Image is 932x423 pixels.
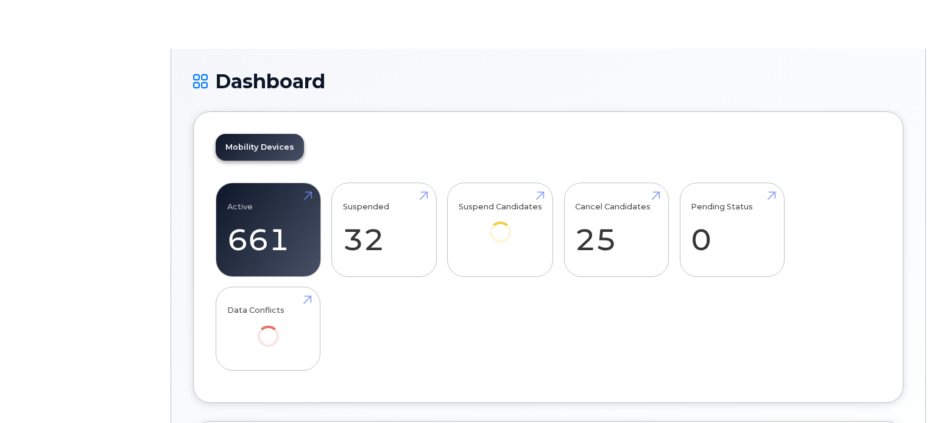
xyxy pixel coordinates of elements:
[227,293,309,363] a: Data Conflicts
[193,71,903,92] h1: Dashboard
[459,190,542,260] a: Suspend Candidates
[575,190,657,270] a: Cancel Candidates 25
[216,134,304,161] a: Mobility Devices
[227,190,309,270] a: Active 661
[343,190,425,270] a: Suspended 32
[691,190,773,270] a: Pending Status 0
